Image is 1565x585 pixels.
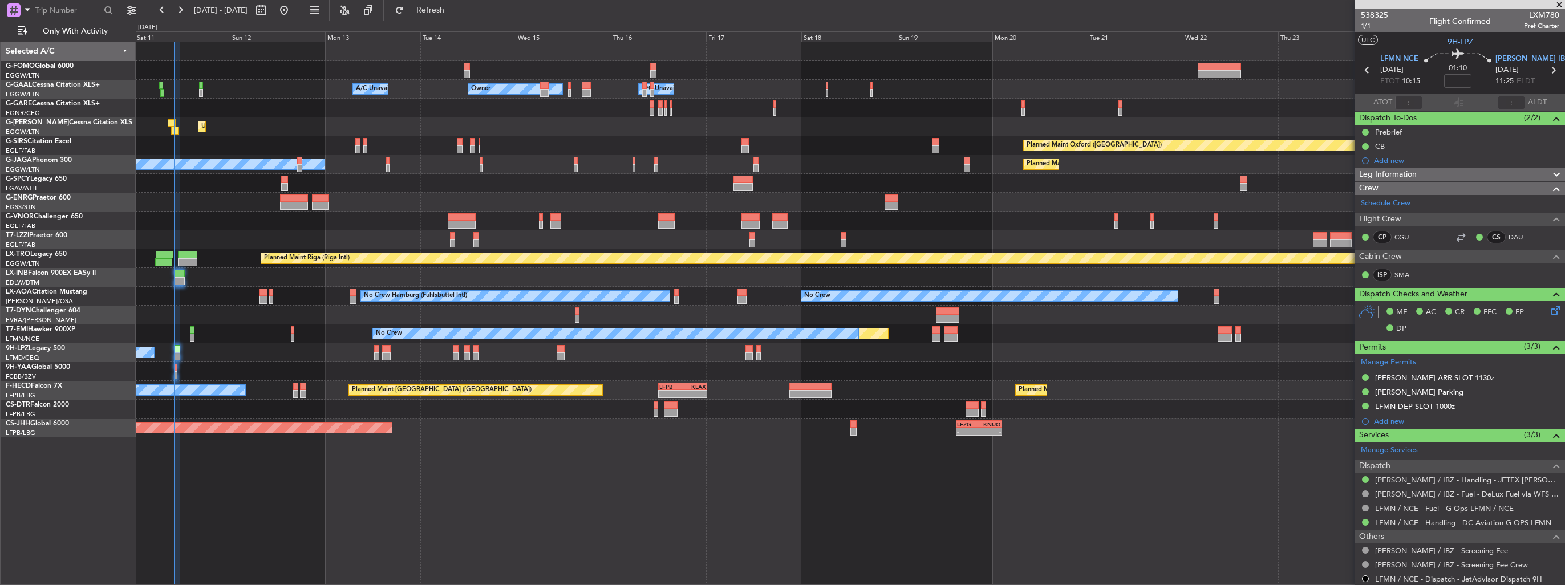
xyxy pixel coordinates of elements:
[6,372,36,381] a: FCBB/BZV
[6,364,31,371] span: 9H-YAA
[1515,307,1524,318] span: FP
[957,428,979,435] div: -
[6,82,32,88] span: G-GAAL
[1361,21,1388,31] span: 1/1
[1375,401,1455,411] div: LFMN DEP SLOT 1000z
[6,138,27,145] span: G-SIRS
[1426,307,1436,318] span: AC
[1528,97,1547,108] span: ALDT
[6,278,39,287] a: EDLW/DTM
[6,270,28,277] span: LX-INB
[6,429,35,437] a: LFPB/LBG
[1373,97,1392,108] span: ATOT
[6,138,71,145] a: G-SIRSCitation Excel
[1380,64,1404,76] span: [DATE]
[6,307,31,314] span: T7-DYN
[1448,36,1473,48] span: 9H-LPZ
[6,90,40,99] a: EGGW/LTN
[264,250,350,267] div: Planned Maint Riga (Riga Intl)
[611,31,706,42] div: Thu 16
[356,80,403,97] div: A/C Unavailable
[6,401,69,408] a: CS-DTRFalcon 2000
[6,307,80,314] a: T7-DYNChallenger 604
[6,345,29,352] span: 9H-LPZ
[1375,489,1559,499] a: [PERSON_NAME] / IBZ - Fuel - DeLux Fuel via WFS - [PERSON_NAME] / IBZ
[1183,31,1278,42] div: Wed 22
[1027,137,1162,154] div: Planned Maint Oxford ([GEOGRAPHIC_DATA])
[1524,112,1540,124] span: (2/2)
[13,22,124,40] button: Only With Activity
[1375,546,1508,555] a: [PERSON_NAME] / IBZ - Screening Fee
[6,383,62,389] a: F-HECDFalcon 7X
[1487,231,1506,243] div: CS
[230,31,325,42] div: Sun 12
[1375,475,1559,485] a: [PERSON_NAME] / IBZ - Handling - JETEX [PERSON_NAME]
[1359,168,1417,181] span: Leg Information
[6,289,87,295] a: LX-AOACitation Mustang
[6,410,35,419] a: LFPB/LBG
[6,203,36,212] a: EGSS/STN
[390,1,458,19] button: Refresh
[6,401,30,408] span: CS-DTR
[1455,307,1465,318] span: CR
[992,31,1088,42] div: Mon 20
[1361,445,1418,456] a: Manage Services
[1019,381,1198,399] div: Planned Maint [GEOGRAPHIC_DATA] ([GEOGRAPHIC_DATA])
[1396,307,1407,318] span: MF
[1374,156,1559,165] div: Add new
[1524,429,1540,441] span: (3/3)
[1359,341,1386,354] span: Permits
[1361,357,1416,368] a: Manage Permits
[804,287,830,304] div: No Crew
[6,232,29,239] span: T7-LZZI
[1359,112,1417,125] span: Dispatch To-Dos
[1524,9,1559,21] span: LXM780
[6,251,67,258] a: LX-TROLegacy 650
[1375,387,1463,397] div: [PERSON_NAME] Parking
[201,118,389,135] div: Unplanned Maint [GEOGRAPHIC_DATA] ([GEOGRAPHIC_DATA])
[979,421,1001,428] div: KNUQ
[6,184,37,193] a: LGAV/ATH
[801,31,897,42] div: Sat 18
[6,345,65,352] a: 9H-LPZLegacy 500
[897,31,992,42] div: Sun 19
[364,287,467,304] div: No Crew Hamburg (Fuhlsbuttel Intl)
[6,157,72,164] a: G-JAGAPhenom 300
[30,27,120,35] span: Only With Activity
[1396,323,1406,335] span: DP
[1027,156,1206,173] div: Planned Maint [GEOGRAPHIC_DATA] ([GEOGRAPHIC_DATA])
[1375,518,1551,527] a: LFMN / NCE - Handling - DC Aviation-G-OPS LFMN
[6,63,74,70] a: G-FOMOGlobal 6000
[1359,213,1401,226] span: Flight Crew
[6,82,100,88] a: G-GAALCessna Citation XLS+
[642,80,689,97] div: A/C Unavailable
[6,364,70,371] a: 9H-YAAGlobal 5000
[6,222,35,230] a: EGLF/FAB
[352,381,532,399] div: Planned Maint [GEOGRAPHIC_DATA] ([GEOGRAPHIC_DATA])
[1375,141,1385,151] div: CB
[471,80,490,97] div: Owner
[6,71,40,80] a: EGGW/LTN
[1449,63,1467,74] span: 01:10
[376,325,402,342] div: No Crew
[979,428,1001,435] div: -
[135,31,230,42] div: Sat 11
[6,326,75,333] a: T7-EMIHawker 900XP
[1429,15,1491,27] div: Flight Confirmed
[6,100,32,107] span: G-GARE
[1359,530,1384,543] span: Others
[1375,503,1514,513] a: LFMN / NCE - Fuel - G-Ops LFMN / NCE
[1402,76,1420,87] span: 10:15
[1359,250,1402,263] span: Cabin Crew
[6,354,39,362] a: LFMD/CEQ
[1373,231,1392,243] div: CP
[6,259,40,268] a: EGGW/LTN
[1380,54,1418,65] span: LFMN NCE
[6,147,35,155] a: EGLF/FAB
[6,420,30,427] span: CS-JHH
[6,241,35,249] a: EGLF/FAB
[6,335,39,343] a: LFMN/NCE
[1359,460,1390,473] span: Dispatch
[957,421,979,428] div: LEZG
[6,109,40,117] a: EGNR/CEG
